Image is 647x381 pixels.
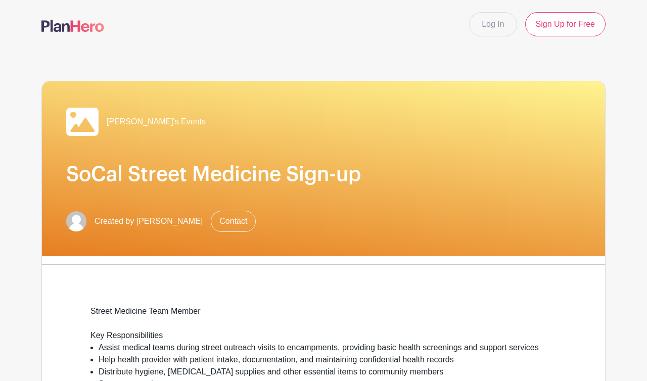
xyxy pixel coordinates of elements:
li: Assist medical teams during street outreach visits to encampments, providing basic health screeni... [99,342,557,354]
a: Contact [211,211,256,232]
a: Log In [469,12,517,36]
img: logo-507f7623f17ff9eddc593b1ce0a138ce2505c220e1c5a4e2b4648c50719b7d32.svg [41,20,104,32]
img: default-ce2991bfa6775e67f084385cd625a349d9dcbb7a52a09fb2fda1e96e2d18dcdb.png [66,211,86,231]
span: Created by [PERSON_NAME] [95,215,203,227]
h1: SoCal Street Medicine Sign-up [66,162,581,186]
li: Distribute hygiene, [MEDICAL_DATA] supplies and other essential items to community members [99,366,557,378]
div: Key Responsibilities [90,329,557,342]
div: Street Medicine Team Member [90,305,557,329]
a: Sign Up for Free [525,12,606,36]
span: [PERSON_NAME]'s Events [107,116,206,128]
li: Help health provider with patient intake, documentation, and maintaining confidential health records [99,354,557,366]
